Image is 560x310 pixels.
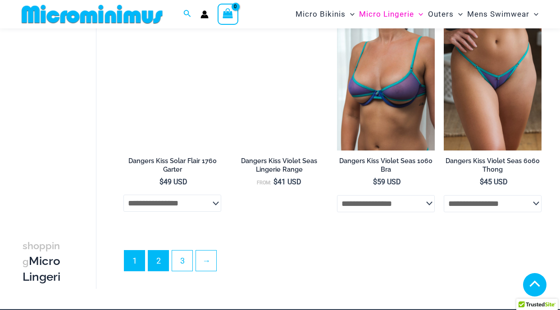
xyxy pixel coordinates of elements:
[467,3,529,26] span: Mens Swimwear
[480,178,508,186] bdi: 45 USD
[373,178,377,186] span: $
[273,178,301,186] bdi: 41 USD
[444,157,542,177] a: Dangers Kiss Violet Seas 6060 Thong
[293,3,357,26] a: Micro BikinisMenu ToggleMenu Toggle
[414,3,423,26] span: Menu Toggle
[148,251,168,271] a: Page 2
[292,1,542,27] nav: Site Navigation
[230,4,328,150] a: Dangers Kiss Violet Seas 1060 Bra 6060 Thong 1760 Garter 02Dangers Kiss Violet Seas 1060 Bra 6060...
[444,157,542,173] h2: Dangers Kiss Violet Seas 6060 Thong
[337,4,435,150] img: Dangers Kiss Violet Seas 1060 Bra 01
[123,157,221,173] h2: Dangers Kiss Solar Flair 1760 Garter
[196,251,216,271] a: →
[159,178,164,186] span: $
[346,3,355,26] span: Menu Toggle
[23,240,60,267] span: shopping
[23,238,64,300] h3: Micro Lingerie
[123,250,542,276] nav: Product Pagination
[172,251,192,271] a: Page 3
[444,4,542,150] img: Dangers Kiss Violet Seas 6060 Thong 01
[18,4,166,24] img: MM SHOP LOGO FLAT
[337,157,435,177] a: Dangers Kiss Violet Seas 1060 Bra
[123,4,221,150] a: Dangers Kiss Solar Flair 6060 Thong 1760 Garter 03Dangers Kiss Solar Flair 6060 Thong 1760 Garter...
[465,3,541,26] a: Mens SwimwearMenu ToggleMenu Toggle
[373,178,401,186] bdi: 59 USD
[218,4,238,24] a: View Shopping Cart, empty
[337,4,435,150] a: Dangers Kiss Violet Seas 1060 Bra 01Dangers Kiss Violet Seas 1060 Bra 611 Micro 04Dangers Kiss Vi...
[357,3,425,26] a: Micro LingerieMenu ToggleMenu Toggle
[200,10,209,18] a: Account icon link
[428,3,454,26] span: Outers
[426,3,465,26] a: OutersMenu ToggleMenu Toggle
[159,178,187,186] bdi: 49 USD
[257,180,271,186] span: From:
[359,3,414,26] span: Micro Lingerie
[444,4,542,150] a: Dangers Kiss Violet Seas 6060 Thong 01Dangers Kiss Violet Seas 6060 Thong 02Dangers Kiss Violet S...
[230,157,328,177] a: Dangers Kiss Violet Seas Lingerie Range
[23,29,104,210] iframe: TrustedSite Certified
[123,157,221,177] a: Dangers Kiss Solar Flair 1760 Garter
[123,4,221,150] img: Dangers Kiss Solar Flair 6060 Thong 1760 Garter 03
[230,157,328,173] h2: Dangers Kiss Violet Seas Lingerie Range
[183,9,191,20] a: Search icon link
[454,3,463,26] span: Menu Toggle
[296,3,346,26] span: Micro Bikinis
[230,4,328,150] img: Dangers Kiss Violet Seas 1060 Bra 6060 Thong 1760 Garter 02
[124,251,145,271] span: Page 1
[273,178,278,186] span: $
[337,157,435,173] h2: Dangers Kiss Violet Seas 1060 Bra
[480,178,484,186] span: $
[529,3,538,26] span: Menu Toggle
